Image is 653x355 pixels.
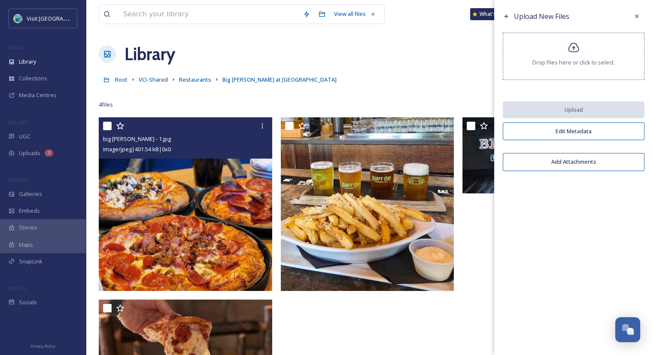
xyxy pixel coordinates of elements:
[9,177,28,183] span: WIDGETS
[222,74,337,85] a: Big [PERSON_NAME] at [GEOGRAPHIC_DATA]
[19,190,42,198] span: Galleries
[119,5,299,24] input: Search your library
[19,149,40,157] span: Uploads
[19,298,37,306] span: Socials
[615,317,640,342] button: Open Chat
[330,6,380,22] a: View all files
[103,135,171,143] span: big [PERSON_NAME] - 1.jpg
[514,12,569,21] span: Upload New Files
[30,343,55,349] span: Privacy Policy
[503,101,644,118] button: Upload
[470,8,513,20] a: What's New
[19,207,40,215] span: Embeds
[139,74,168,85] a: VCI-Shared
[503,122,644,140] button: Edit Metadata
[19,74,47,83] span: Collections
[115,74,128,85] a: Root
[115,76,128,83] span: Root
[222,76,337,83] span: Big [PERSON_NAME] at [GEOGRAPHIC_DATA]
[45,150,53,156] div: 3
[27,14,124,22] span: Visit [GEOGRAPHIC_DATA] [US_STATE]
[462,117,636,193] img: big-woods-sign.JPG
[19,257,43,266] span: SnapLink
[179,74,211,85] a: Restaurants
[125,41,175,67] a: Library
[99,117,272,291] img: big woods - 1.jpg
[179,76,211,83] span: Restaurants
[139,76,168,83] span: VCI-Shared
[19,241,33,249] span: Maps
[99,101,113,109] span: 4 file s
[19,91,57,99] span: Media Centres
[14,14,22,23] img: cvctwitlogo_400x400.jpg
[9,44,24,51] span: MEDIA
[532,58,615,67] span: Drop files here or click to select.
[19,132,30,141] span: UGC
[9,285,26,291] span: SOCIALS
[103,145,171,153] span: image/jpeg | 401.54 kB | 0 x 0
[19,58,36,66] span: Library
[281,117,454,291] img: big woods.jpg
[503,153,644,171] button: Add Attachments
[19,223,37,232] span: Stories
[9,119,27,125] span: COLLECT
[30,340,55,351] a: Privacy Policy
